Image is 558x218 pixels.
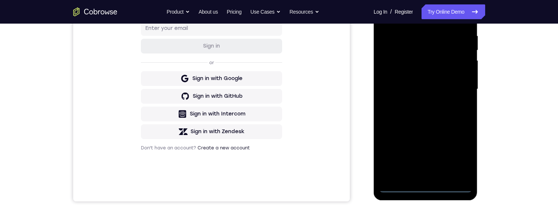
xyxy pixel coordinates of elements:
button: Sign in with Zendesk [68,170,209,185]
a: Create a new account [124,191,177,196]
div: Sign in with GitHub [120,138,169,146]
button: Resources [289,4,319,19]
button: Use Cases [250,4,281,19]
button: Sign in with Intercom [68,152,209,167]
p: or [135,105,142,111]
a: Pricing [227,4,241,19]
div: Sign in with Intercom [117,156,172,163]
p: Don't have an account? [68,191,209,197]
div: Sign in with Google [119,121,169,128]
span: / [390,7,392,16]
a: Register [395,4,413,19]
button: Product [167,4,190,19]
a: Go to the home page [73,7,117,16]
a: About us [199,4,218,19]
a: Log In [374,4,387,19]
button: Sign in with GitHub [68,135,209,149]
div: Sign in with Zendesk [117,174,171,181]
button: Sign in with Google [68,117,209,132]
a: Try Online Demo [422,4,485,19]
